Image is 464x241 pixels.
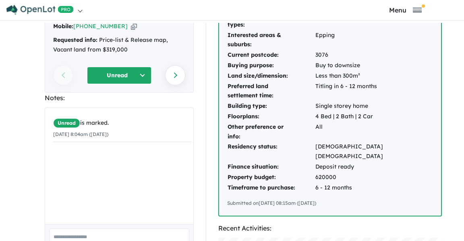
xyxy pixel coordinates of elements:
[53,118,80,128] span: Unread
[227,199,433,207] div: Submitted on [DATE] 08:15am ([DATE])
[227,30,315,50] td: Interested areas & suburbs:
[227,101,315,111] td: Building type:
[349,6,462,14] button: Toggle navigation
[227,71,315,81] td: Land size/dimension:
[53,35,185,55] div: Price-list & Release map, Vacant land from $319,000
[73,23,128,30] a: [PHONE_NUMBER]
[227,111,315,122] td: Floorplans:
[218,223,442,234] div: Recent Activities:
[45,93,194,103] div: Notes:
[53,118,191,128] div: is marked.
[131,22,137,31] button: Copy
[6,5,74,15] img: Openlot PRO Logo White
[315,142,433,162] td: [DEMOGRAPHIC_DATA] [DEMOGRAPHIC_DATA]
[227,81,315,101] td: Preferred land settlement time:
[315,30,433,50] td: Epping
[53,131,108,137] small: [DATE] 8:04am ([DATE])
[87,67,151,84] button: Unread
[227,162,315,172] td: Finance situation:
[227,172,315,183] td: Property budget:
[315,101,433,111] td: Single storey home
[315,81,433,101] td: Titling in 6 - 12 months
[53,23,73,30] strong: Mobile:
[315,162,433,172] td: Deposit ready
[227,142,315,162] td: Residency status:
[315,71,433,81] td: Less than 300m²
[227,60,315,71] td: Buying purpose:
[227,122,315,142] td: Other preference or info:
[315,172,433,183] td: 620000
[315,122,433,142] td: All
[227,50,315,60] td: Current postcode:
[315,183,433,193] td: 6 - 12 months
[315,50,433,60] td: 3076
[53,36,97,43] strong: Requested info:
[315,60,433,71] td: Buy to downsize
[227,183,315,193] td: Timeframe to purchase:
[315,111,433,122] td: 4 Bed | 2 Bath | 2 Car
